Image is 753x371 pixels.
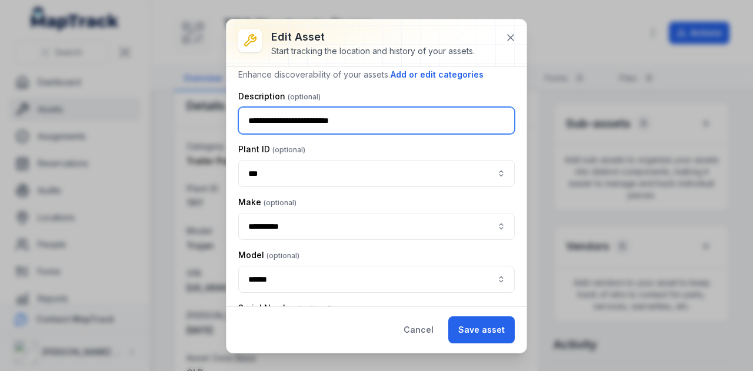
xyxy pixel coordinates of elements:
h3: Edit asset [271,29,475,45]
input: asset-edit:cf[e286c480-ed88-4656-934e-cbe2f059b42e]-label [238,160,515,187]
input: asset-edit:cf[8551d161-b1ce-4bc5-a3dd-9fa232d53e47]-label [238,213,515,240]
input: asset-edit:cf[7b2ad715-4ce1-4afd-baaf-5d2b22496a4d]-label [238,266,515,293]
label: Serial Number [238,302,332,314]
button: Cancel [394,316,444,343]
label: Model [238,249,299,261]
div: Start tracking the location and history of your assets. [271,45,475,57]
button: Save asset [448,316,515,343]
label: Description [238,91,321,102]
label: Make [238,196,296,208]
button: Add or edit categories [390,68,484,81]
label: Plant ID [238,143,305,155]
p: Enhance discoverability of your assets. [238,68,515,81]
